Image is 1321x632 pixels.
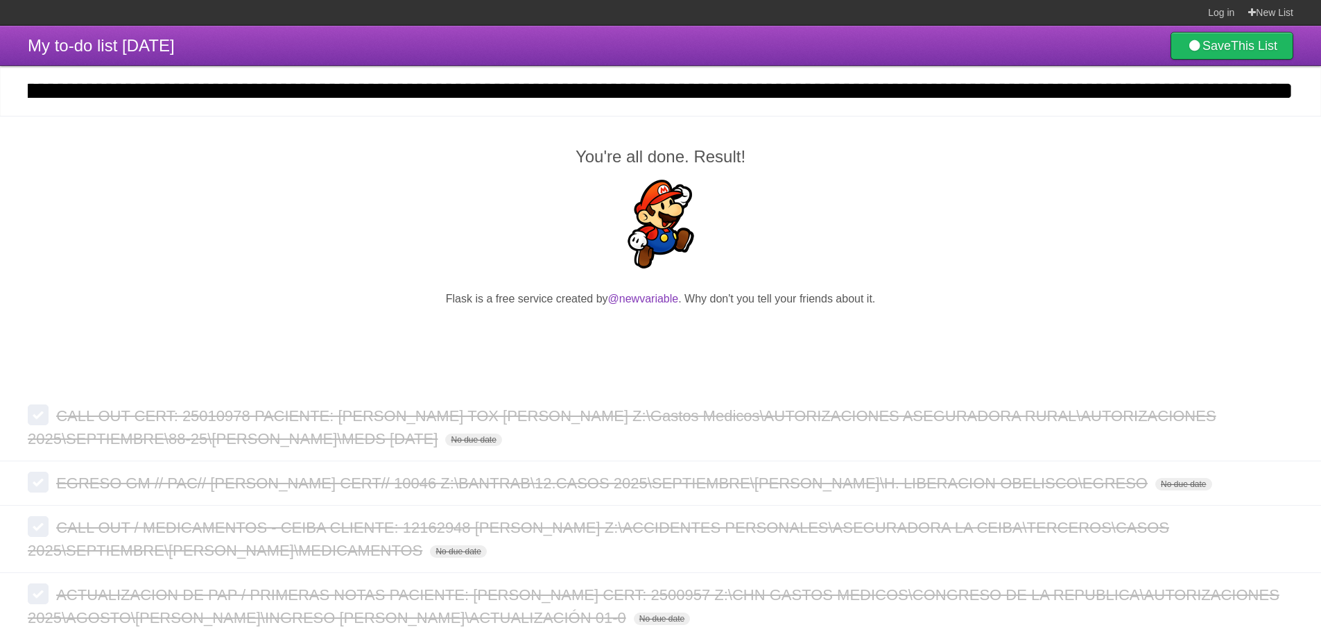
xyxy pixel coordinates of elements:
label: Done [28,583,49,604]
h2: You're all done. Result! [28,144,1293,169]
label: Done [28,516,49,537]
a: @newvariable [608,293,679,305]
img: Super Mario [616,180,705,268]
a: SaveThis List [1171,32,1293,60]
span: No due date [445,434,501,446]
span: No due date [1155,478,1211,490]
span: CALL OUT / MEDICAMENTOS - CEIBA CLIENTE: 12162948 [PERSON_NAME] Z:\ACCIDENTES PERSONALES\ASEGURAD... [28,519,1169,559]
iframe: X Post Button [636,325,686,344]
label: Done [28,472,49,493]
span: No due date [430,545,486,558]
p: Flask is a free service created by . Why don't you tell your friends about it. [28,291,1293,307]
span: No due date [634,613,690,625]
span: ACTUALIZACION DE PAP / PRIMERAS NOTAS PACIENTE: [PERSON_NAME] CERT: 2500957 Z:\CHN GASTOS MEDICOS... [28,586,1279,626]
label: Done [28,404,49,425]
span: My to-do list [DATE] [28,36,175,55]
b: This List [1231,39,1277,53]
span: CALL OUT CERT: 25010978 PACIENTE: [PERSON_NAME] TOX [PERSON_NAME] Z:\Gastos Medicos\AUTORIZACIONE... [28,407,1216,447]
span: EGRESO GM // PAC// [PERSON_NAME] CERT// 10046 Z:\BANTRAB\12.CASOS 2025\SEPTIEMBRE\[PERSON_NAME]\H... [56,475,1151,492]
